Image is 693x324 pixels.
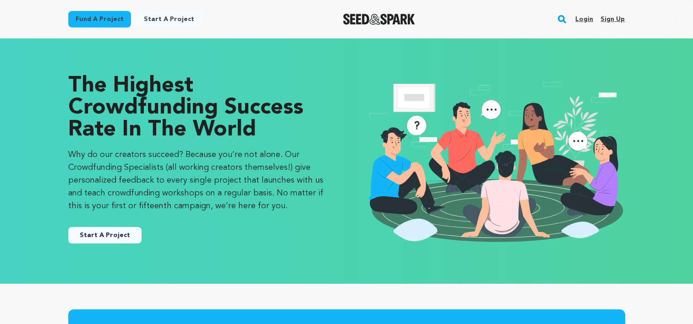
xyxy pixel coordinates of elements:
[136,11,202,27] a: Start a project
[68,75,328,141] p: The Highest Crowdfunding Success Rate in the World
[68,148,328,212] p: Why do our creators succeed? Because you’re not alone. Our Crowdfunding Specialists (all working ...
[68,227,142,243] a: Start A Project
[68,11,131,27] a: Fund a project
[575,12,593,27] a: Login
[600,12,625,27] a: Sign up
[343,14,415,25] a: Seed&Spark Homepage
[343,14,415,25] img: Seed&Spark Logo Dark Mode
[365,75,625,247] img: seedandspark start project illustration image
